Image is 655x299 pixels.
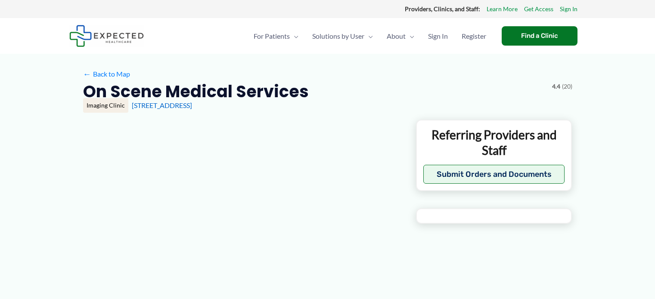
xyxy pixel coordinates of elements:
a: Sign In [421,21,455,51]
span: For Patients [254,21,290,51]
button: Submit Orders and Documents [423,165,565,184]
div: Imaging Clinic [83,98,128,113]
a: Learn More [487,3,518,15]
a: Register [455,21,493,51]
a: Get Access [524,3,553,15]
a: AboutMenu Toggle [380,21,421,51]
a: [STREET_ADDRESS] [132,101,192,109]
span: Solutions by User [312,21,364,51]
span: (20) [562,81,572,92]
span: Menu Toggle [290,21,298,51]
span: 4.4 [552,81,560,92]
span: ← [83,70,91,78]
span: About [387,21,406,51]
span: Sign In [428,21,448,51]
h2: On Scene Medical Services [83,81,309,102]
a: Sign In [560,3,577,15]
strong: Providers, Clinics, and Staff: [405,5,480,12]
span: Register [462,21,486,51]
a: ←Back to Map [83,68,130,80]
img: Expected Healthcare Logo - side, dark font, small [69,25,144,47]
span: Menu Toggle [406,21,414,51]
a: Find a Clinic [502,26,577,46]
p: Referring Providers and Staff [423,127,565,158]
nav: Primary Site Navigation [247,21,493,51]
a: Solutions by UserMenu Toggle [305,21,380,51]
a: For PatientsMenu Toggle [247,21,305,51]
span: Menu Toggle [364,21,373,51]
